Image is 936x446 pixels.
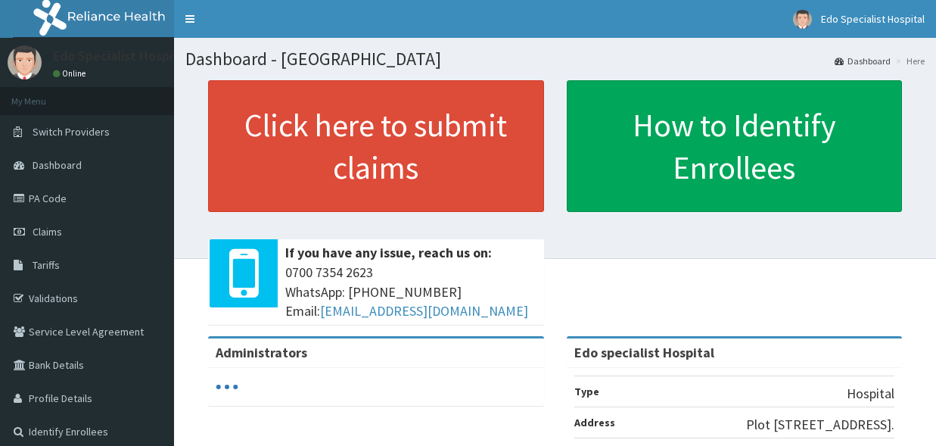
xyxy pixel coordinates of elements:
b: Type [574,385,599,398]
img: User Image [793,10,812,29]
a: Online [53,68,89,79]
span: Claims [33,225,62,239]
strong: Edo specialist Hospital [574,344,714,361]
svg: audio-loading [216,376,238,398]
span: Dashboard [33,158,82,172]
b: If you have any issue, reach us on: [285,244,492,261]
b: Administrators [216,344,307,361]
p: Plot [STREET_ADDRESS]. [746,415,894,435]
p: Edo Specialist Hospital [53,49,189,63]
a: [EMAIL_ADDRESS][DOMAIN_NAME] [320,302,528,320]
li: Here [892,55,925,67]
span: 0700 7354 2623 WhatsApp: [PHONE_NUMBER] Email: [285,263,536,321]
a: Click here to submit claims [208,80,544,212]
b: Address [574,416,615,429]
span: Tariffs [33,258,60,272]
a: How to Identify Enrollees [567,80,903,212]
p: Hospital [847,384,894,404]
span: Edo Specialist Hospital [821,12,925,26]
a: Dashboard [835,55,891,67]
h1: Dashboard - [GEOGRAPHIC_DATA] [185,49,925,69]
img: User Image [8,45,42,80]
span: Switch Providers [33,125,110,139]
